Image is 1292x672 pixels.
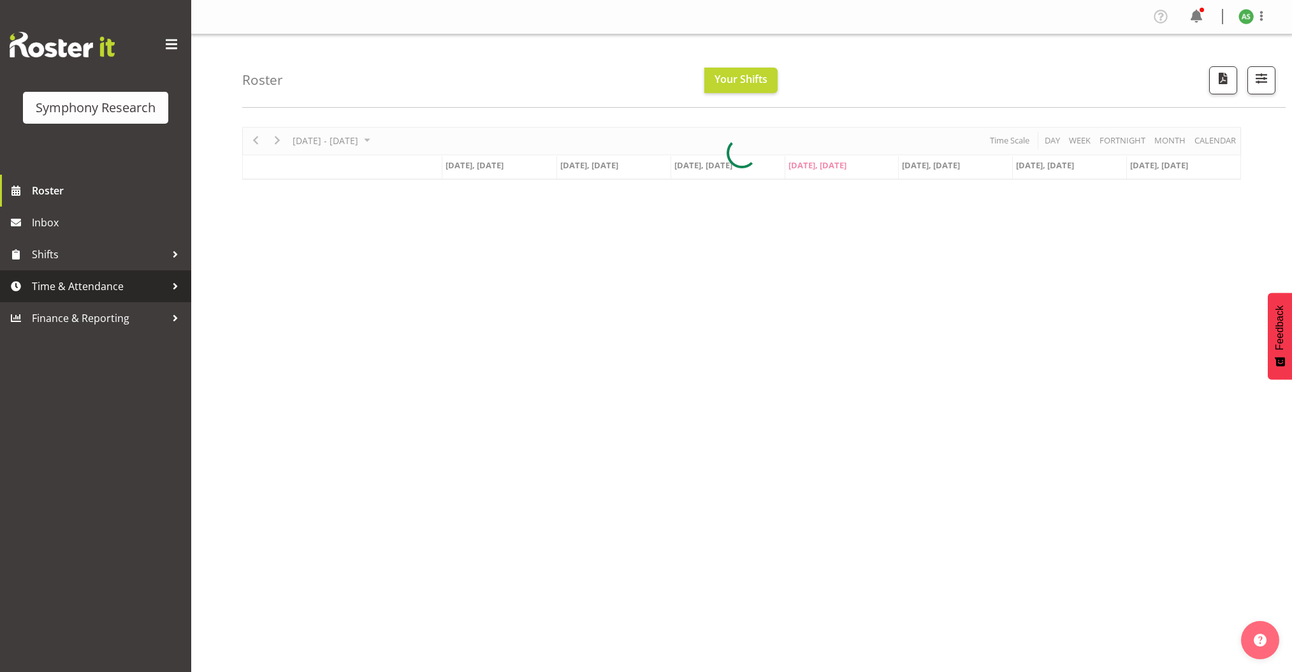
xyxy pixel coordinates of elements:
img: Rosterit website logo [10,32,115,57]
button: Feedback - Show survey [1268,293,1292,379]
button: Download a PDF of the roster according to the set date range. [1209,66,1237,94]
img: ange-steiger11422.jpg [1238,9,1254,24]
button: Your Shifts [704,68,778,93]
span: Inbox [32,213,185,232]
span: Feedback [1274,305,1286,350]
span: Shifts [32,245,166,264]
span: Time & Attendance [32,277,166,296]
span: Roster [32,181,185,200]
button: Filter Shifts [1247,66,1275,94]
span: Your Shifts [715,72,767,86]
span: Finance & Reporting [32,309,166,328]
div: Symphony Research [36,98,156,117]
img: help-xxl-2.png [1254,634,1267,646]
h4: Roster [242,73,283,87]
